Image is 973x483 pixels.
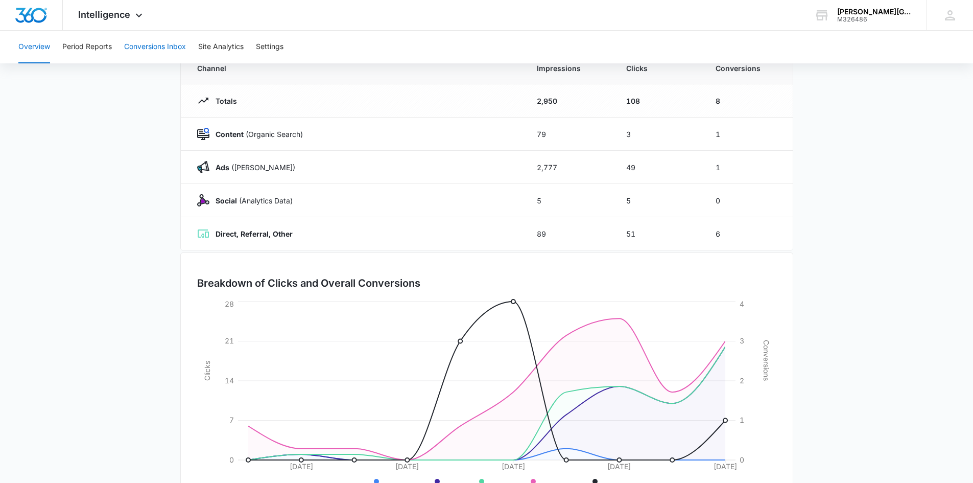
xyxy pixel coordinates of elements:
[216,196,237,205] strong: Social
[703,184,793,217] td: 0
[525,151,614,184] td: 2,777
[525,217,614,250] td: 89
[703,118,793,151] td: 1
[703,151,793,184] td: 1
[197,161,209,173] img: Ads
[740,300,744,308] tspan: 4
[216,130,244,139] strong: Content
[209,162,295,173] p: ([PERSON_NAME])
[740,416,744,424] tspan: 1
[395,462,419,471] tspan: [DATE]
[762,340,771,381] tspan: Conversions
[837,8,912,16] div: account name
[614,118,703,151] td: 3
[197,128,209,140] img: Content
[614,151,703,184] td: 49
[225,300,234,308] tspan: 28
[209,129,303,140] p: (Organic Search)
[740,455,744,464] tspan: 0
[225,376,234,385] tspan: 14
[740,336,744,345] tspan: 3
[225,336,234,345] tspan: 21
[703,217,793,250] td: 6
[209,96,237,106] p: Totals
[837,16,912,23] div: account id
[289,462,313,471] tspan: [DATE]
[537,63,602,74] span: Impressions
[614,217,703,250] td: 51
[256,31,283,63] button: Settings
[614,184,703,217] td: 5
[216,163,229,172] strong: Ads
[740,376,744,385] tspan: 2
[525,118,614,151] td: 79
[124,31,186,63] button: Conversions Inbox
[209,195,293,206] p: (Analytics Data)
[714,462,737,471] tspan: [DATE]
[197,63,512,74] span: Channel
[216,229,293,238] strong: Direct, Referral, Other
[626,63,691,74] span: Clicks
[229,416,234,424] tspan: 7
[62,31,112,63] button: Period Reports
[18,31,50,63] button: Overview
[202,361,211,381] tspan: Clicks
[197,194,209,206] img: Social
[198,31,244,63] button: Site Analytics
[716,63,776,74] span: Conversions
[229,455,234,464] tspan: 0
[525,84,614,118] td: 2,950
[614,84,703,118] td: 108
[197,275,420,291] h3: Breakdown of Clicks and Overall Conversions
[703,84,793,118] td: 8
[607,462,631,471] tspan: [DATE]
[501,462,525,471] tspan: [DATE]
[525,184,614,217] td: 5
[78,9,130,20] span: Intelligence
